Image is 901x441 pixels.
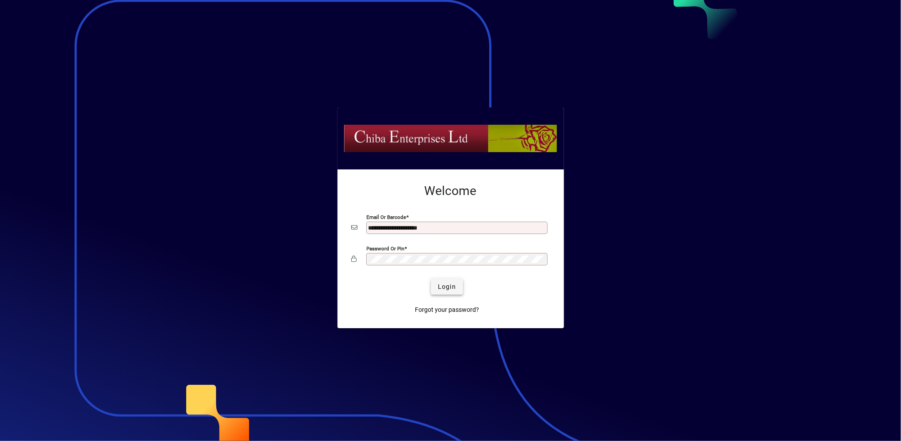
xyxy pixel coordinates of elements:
[367,245,405,252] mat-label: Password or Pin
[438,282,456,291] span: Login
[367,214,406,220] mat-label: Email or Barcode
[431,279,463,295] button: Login
[411,302,483,318] a: Forgot your password?
[415,305,479,314] span: Forgot your password?
[352,184,550,199] h2: Welcome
